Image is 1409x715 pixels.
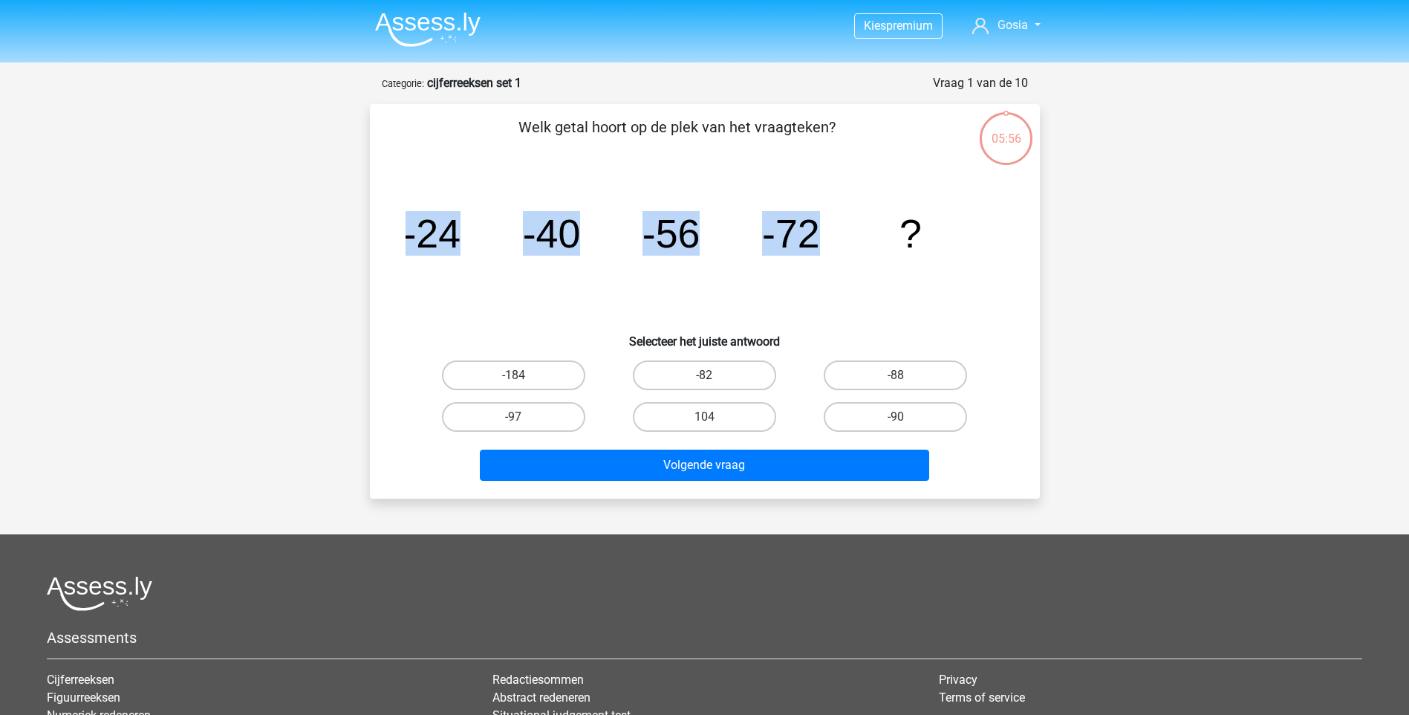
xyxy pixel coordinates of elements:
[442,360,585,390] label: -184
[966,16,1046,34] a: Gosia
[442,402,585,432] label: -97
[480,450,929,481] button: Volgende vraag
[633,402,776,432] label: 104
[382,78,424,89] small: Categorie:
[998,18,1028,32] span: Gosia
[978,111,1034,148] div: 05:56
[899,211,922,256] tspan: ?
[427,76,521,90] strong: cijferreeksen set 1
[394,116,960,161] p: Welk getal hoort op de plek van het vraagteken?
[855,16,942,36] a: Kiespremium
[47,690,120,705] a: Figuurreeksen
[824,360,967,390] label: -88
[47,576,152,611] img: Assessly logo
[394,323,1016,349] h6: Selecteer het juiste antwoord
[492,690,590,705] a: Abstract redeneren
[824,402,967,432] label: -90
[492,673,584,687] a: Redactiesommen
[522,211,580,256] tspan: -40
[939,673,977,687] a: Privacy
[886,19,933,33] span: premium
[47,629,1362,647] h5: Assessments
[762,211,820,256] tspan: -72
[933,74,1028,92] div: Vraag 1 van de 10
[633,360,776,390] label: -82
[375,12,481,47] img: Assessly
[403,211,461,256] tspan: -24
[939,690,1025,705] a: Terms of service
[47,673,114,687] a: Cijferreeksen
[864,19,886,33] span: Kies
[642,211,700,256] tspan: -56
